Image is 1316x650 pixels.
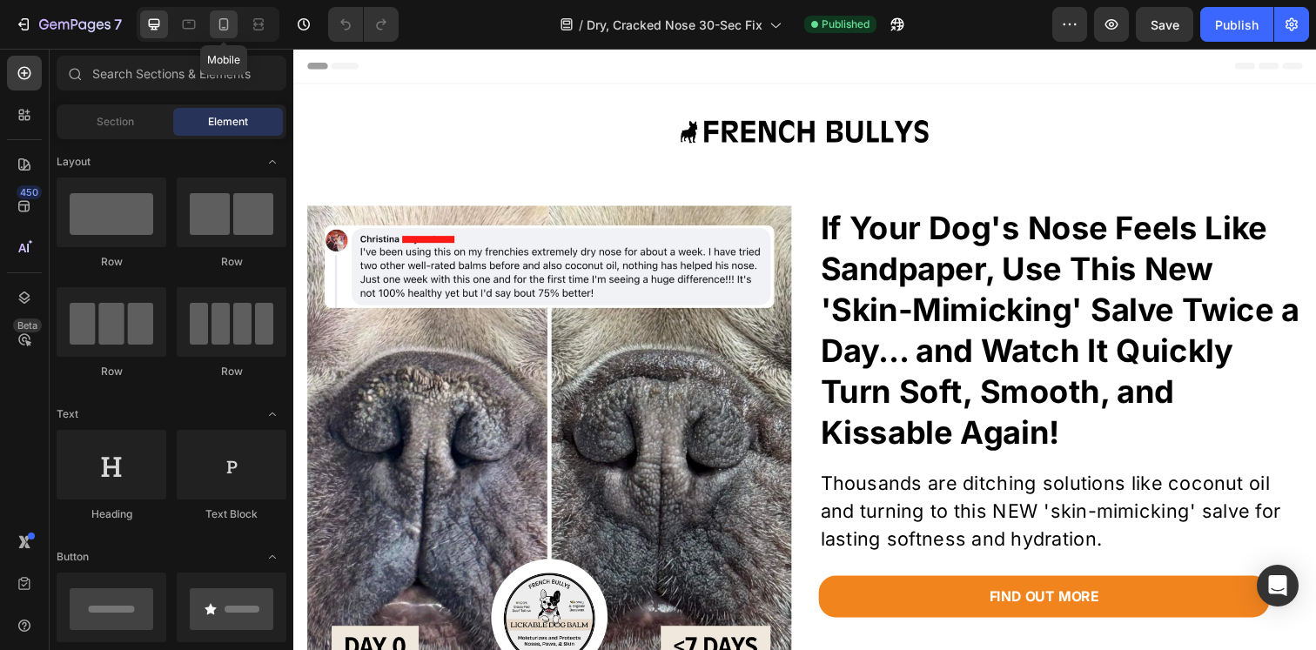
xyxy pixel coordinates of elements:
p: 7 [114,14,122,35]
div: Beta [13,318,42,332]
div: Row [57,254,166,270]
span: Toggle open [258,543,286,571]
div: Row [177,254,286,270]
button: 7 [7,7,130,42]
span: Element [208,114,248,130]
div: Open Intercom Messenger [1257,565,1299,606]
input: Search Sections & Elements [57,56,286,90]
strong: FIND OUT MORE [710,550,822,567]
span: Toggle open [258,148,286,176]
span: Published [822,17,869,32]
span: Layout [57,154,91,170]
span: Section [97,114,134,130]
span: Button [57,549,89,565]
span: Text [57,406,78,422]
span: Dry, Cracked Nose 30-Sec Fix [587,16,762,34]
div: Heading [57,506,166,522]
p: If Your Dog's Nose Feels Like Sandpaper, Use This New 'Skin-Mimicking' Salve Twice a Day... and W... [538,162,1029,413]
div: Text Block [177,506,286,522]
span: Toggle open [258,400,286,428]
a: FIND OUT MORE [536,538,997,580]
button: Save [1136,7,1193,42]
iframe: Design area [293,49,1316,650]
p: Thousands are ditching solutions like coconut oil and turning to this NEW 'skin-mimicking' salve ... [538,429,1029,515]
div: Undo/Redo [328,7,399,42]
div: Publish [1215,16,1259,34]
div: 450 [17,185,42,199]
div: Row [177,364,286,379]
div: Row [57,364,166,379]
span: Save [1151,17,1179,32]
span: / [579,16,583,34]
button: Publish [1200,7,1273,42]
